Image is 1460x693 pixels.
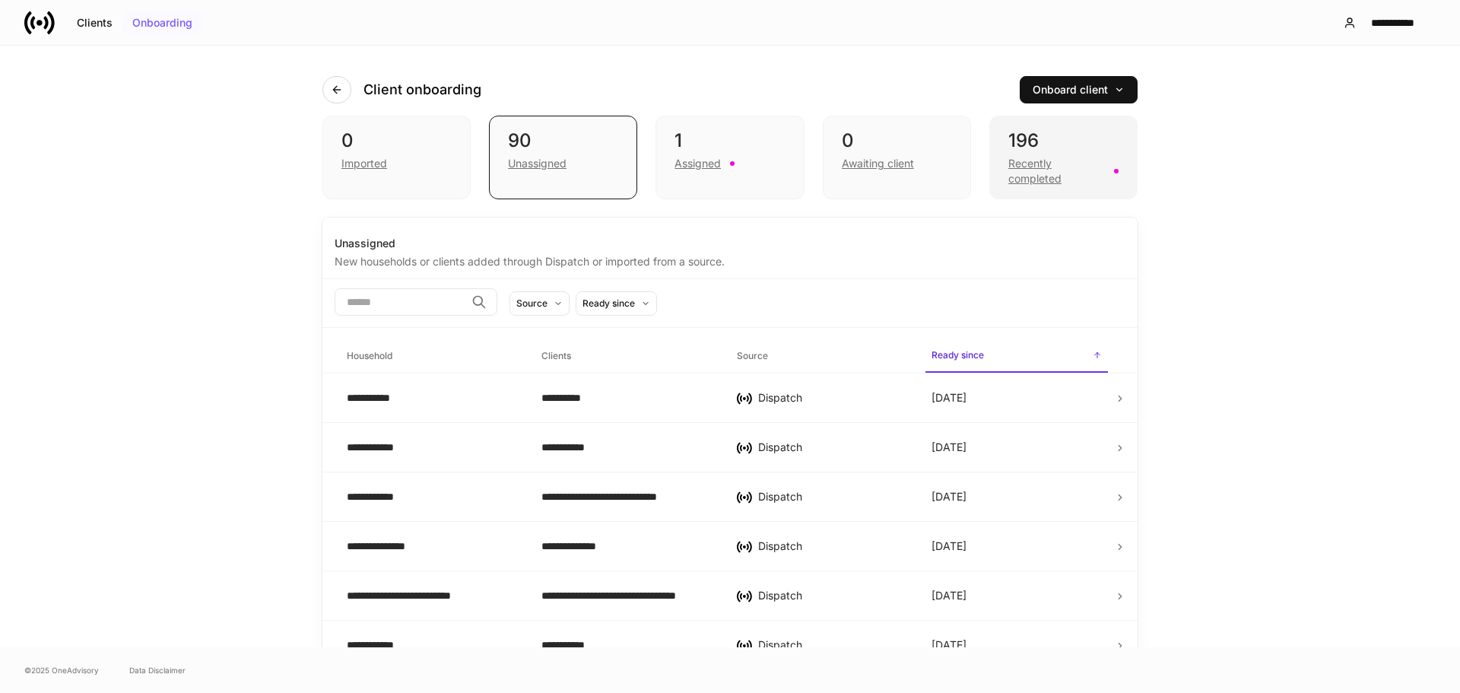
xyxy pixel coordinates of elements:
[823,116,971,199] div: 0Awaiting client
[1020,76,1138,103] button: Onboard client
[24,664,99,676] span: © 2025 OneAdvisory
[1008,156,1105,186] div: Recently completed
[758,588,907,603] div: Dispatch
[341,129,452,153] div: 0
[737,348,768,363] h6: Source
[1008,129,1119,153] div: 196
[842,156,914,171] div: Awaiting client
[335,251,1125,269] div: New households or clients added through Dispatch or imported from a source.
[758,440,907,455] div: Dispatch
[541,348,571,363] h6: Clients
[758,390,907,405] div: Dispatch
[341,341,523,372] span: Household
[731,341,913,372] span: Source
[842,129,952,153] div: 0
[674,156,721,171] div: Assigned
[758,637,907,653] div: Dispatch
[1033,84,1125,95] div: Onboard client
[363,81,481,99] h4: Client onboarding
[932,390,966,405] p: [DATE]
[932,588,966,603] p: [DATE]
[674,129,785,153] div: 1
[535,341,718,372] span: Clients
[582,296,635,310] div: Ready since
[925,340,1108,373] span: Ready since
[489,116,637,199] div: 90Unassigned
[132,17,192,28] div: Onboarding
[655,116,804,199] div: 1Assigned
[932,348,984,362] h6: Ready since
[758,489,907,504] div: Dispatch
[989,116,1138,199] div: 196Recently completed
[932,489,966,504] p: [DATE]
[516,296,547,310] div: Source
[335,236,1125,251] div: Unassigned
[347,348,392,363] h6: Household
[509,291,570,316] button: Source
[67,11,122,35] button: Clients
[77,17,113,28] div: Clients
[341,156,387,171] div: Imported
[932,440,966,455] p: [DATE]
[122,11,202,35] button: Onboarding
[508,156,567,171] div: Unassigned
[576,291,657,316] button: Ready since
[932,539,966,554] p: [DATE]
[508,129,618,153] div: 90
[129,664,186,676] a: Data Disclaimer
[758,539,907,554] div: Dispatch
[932,637,966,653] p: [DATE]
[322,116,471,199] div: 0Imported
